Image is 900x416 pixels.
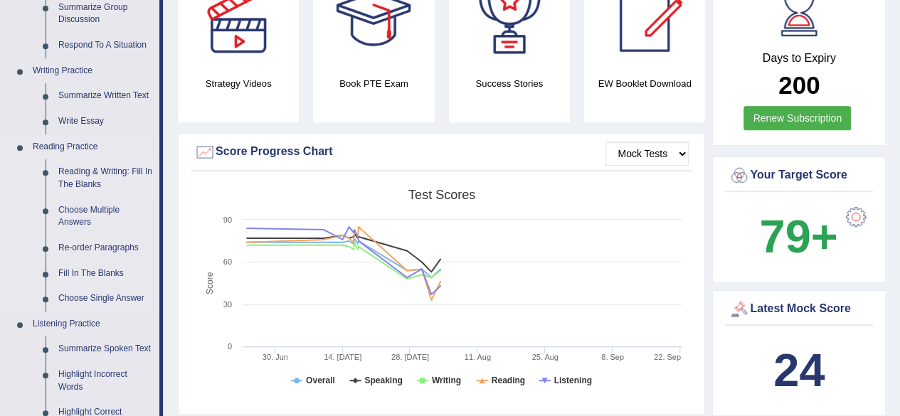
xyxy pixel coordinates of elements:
[26,134,159,160] a: Reading Practice
[601,353,624,361] tspan: 8. Sep
[759,210,837,262] b: 79+
[223,215,232,224] text: 90
[773,344,825,396] b: 24
[554,375,592,385] tspan: Listening
[729,299,869,320] div: Latest Mock Score
[408,188,475,202] tspan: Test scores
[492,375,525,385] tspan: Reading
[313,76,434,91] h4: Book PTE Exam
[778,71,820,99] b: 200
[531,353,558,361] tspan: 25. Aug
[52,336,159,362] a: Summarize Spoken Text
[52,286,159,311] a: Choose Single Answer
[52,235,159,261] a: Re-order Paragraphs
[205,272,215,294] tspan: Score
[449,76,570,91] h4: Success Stories
[52,198,159,235] a: Choose Multiple Answers
[52,159,159,197] a: Reading & Writing: Fill In The Blanks
[654,353,681,361] tspan: 22. Sep
[26,311,159,337] a: Listening Practice
[194,142,689,163] div: Score Progress Chart
[52,261,159,287] a: Fill In The Blanks
[729,165,869,186] div: Your Target Score
[465,353,491,361] tspan: 11. Aug
[228,342,232,351] text: 0
[364,375,402,385] tspan: Speaking
[52,362,159,400] a: Highlight Incorrect Words
[584,76,705,91] h4: EW Booklet Download
[263,353,288,361] tspan: 30. Jun
[306,375,335,385] tspan: Overall
[52,109,159,134] a: Write Essay
[26,58,159,84] a: Writing Practice
[178,76,299,91] h4: Strategy Videos
[391,353,429,361] tspan: 28. [DATE]
[743,106,851,130] a: Renew Subscription
[432,375,461,385] tspan: Writing
[223,257,232,266] text: 60
[223,300,232,309] text: 30
[729,52,869,65] h4: Days to Expiry
[52,83,159,109] a: Summarize Written Text
[52,33,159,58] a: Respond To A Situation
[324,353,361,361] tspan: 14. [DATE]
